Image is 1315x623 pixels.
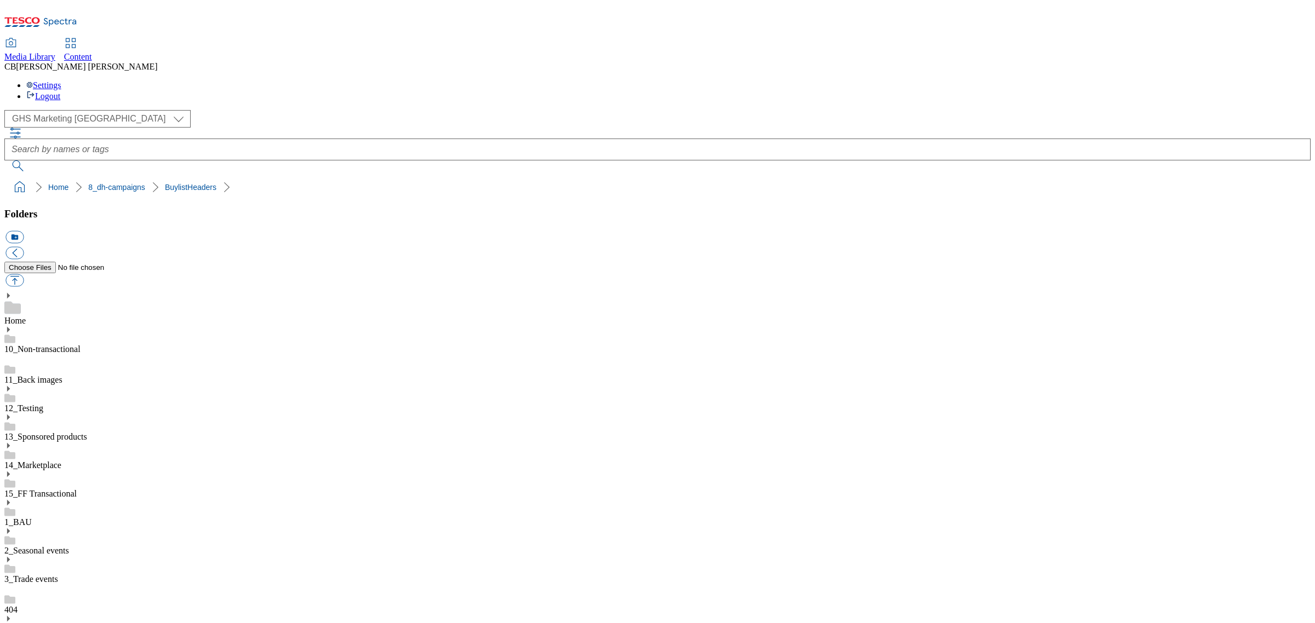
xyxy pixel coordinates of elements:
[4,375,62,384] a: 11_Back images
[4,489,77,498] a: 15_FF Transactional
[64,39,92,62] a: Content
[4,177,1311,198] nav: breadcrumb
[11,178,28,196] a: home
[4,546,69,555] a: 2_Seasonal events
[4,344,81,354] a: 10_Non-transactional
[4,605,18,614] a: 404
[48,183,68,192] a: Home
[4,52,55,61] span: Media Library
[4,208,1311,220] h3: Folders
[16,62,157,71] span: [PERSON_NAME] [PERSON_NAME]
[4,517,32,527] a: 1_BAU
[64,52,92,61] span: Content
[88,183,145,192] a: 8_dh-campaigns
[165,183,216,192] a: BuylistHeaders
[4,460,61,470] a: 14_Marketplace
[4,39,55,62] a: Media Library
[4,139,1311,160] input: Search by names or tags
[4,62,16,71] span: CB
[4,574,58,584] a: 3_Trade events
[26,80,61,90] a: Settings
[4,316,26,325] a: Home
[4,432,87,441] a: 13_Sponsored products
[26,91,60,101] a: Logout
[4,403,43,413] a: 12_Testing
